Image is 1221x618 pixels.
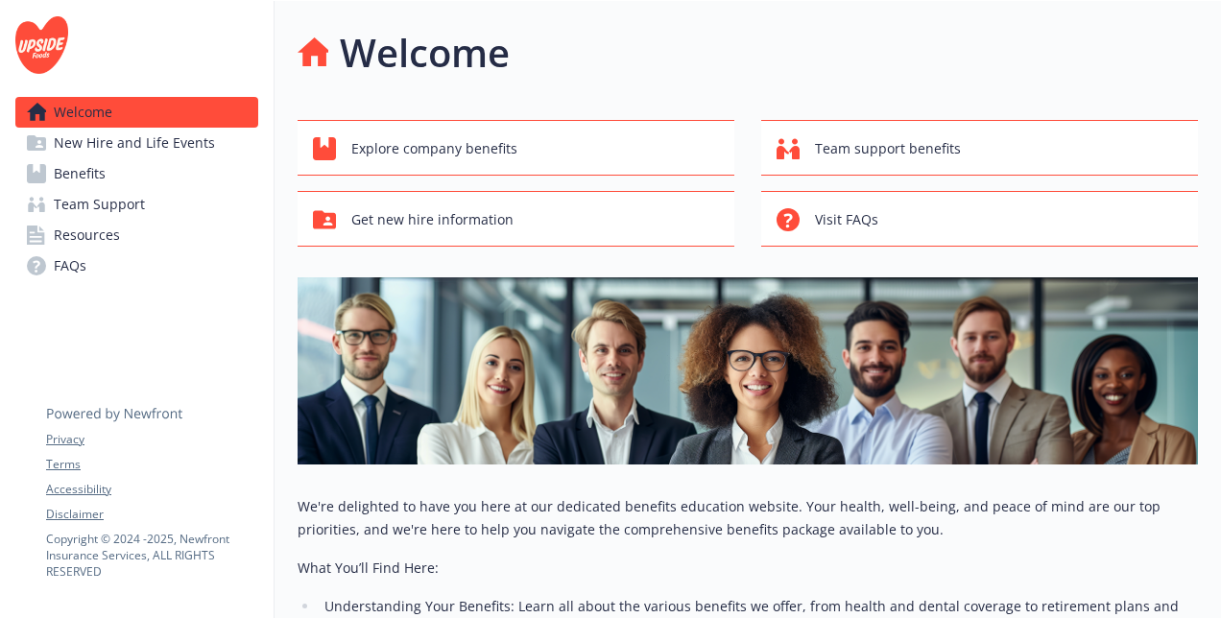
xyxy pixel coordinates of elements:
[298,120,734,176] button: Explore company benefits
[54,220,120,250] span: Resources
[15,250,258,281] a: FAQs
[54,189,145,220] span: Team Support
[815,131,961,167] span: Team support benefits
[340,24,510,82] h1: Welcome
[46,506,257,523] a: Disclaimer
[46,456,257,473] a: Terms
[761,120,1198,176] button: Team support benefits
[15,189,258,220] a: Team Support
[761,191,1198,247] button: Visit FAQs
[54,128,215,158] span: New Hire and Life Events
[46,481,257,498] a: Accessibility
[298,495,1198,541] p: We're delighted to have you here at our dedicated benefits education website. Your health, well-b...
[815,202,878,238] span: Visit FAQs
[351,131,517,167] span: Explore company benefits
[351,202,514,238] span: Get new hire information
[15,220,258,250] a: Resources
[54,250,86,281] span: FAQs
[46,431,257,448] a: Privacy
[54,158,106,189] span: Benefits
[15,97,258,128] a: Welcome
[298,191,734,247] button: Get new hire information
[54,97,112,128] span: Welcome
[298,557,1198,580] p: What You’ll Find Here:
[15,158,258,189] a: Benefits
[298,277,1198,464] img: overview page banner
[46,531,257,580] p: Copyright © 2024 - 2025 , Newfront Insurance Services, ALL RIGHTS RESERVED
[15,128,258,158] a: New Hire and Life Events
